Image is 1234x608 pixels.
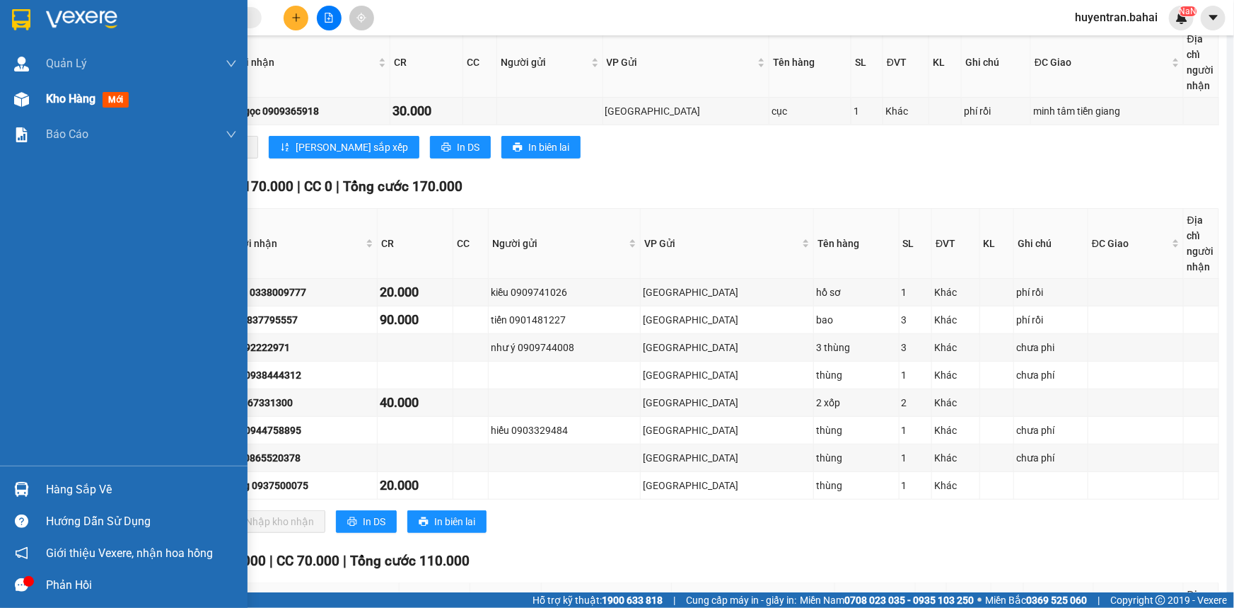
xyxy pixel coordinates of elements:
sup: NaN [1179,6,1197,16]
span: CR 40.000 [203,553,266,569]
span: In biên lai [528,139,569,155]
th: ĐVT [932,209,979,279]
td: Sài Gòn [641,417,814,444]
span: Tổng cước 110.000 [350,553,470,569]
span: ĐC Giao [1092,236,1169,251]
div: Khác [934,312,977,328]
button: sort-ascending[PERSON_NAME] sắp xếp [269,136,419,159]
span: Cung cấp máy in - giấy in: [686,592,796,608]
span: In biên lai [434,514,475,529]
div: hồ sơ [816,285,897,300]
div: tiến 0901481227 [491,312,639,328]
div: [GEOGRAPHIC_DATA] [643,340,811,355]
span: question-circle [15,515,28,528]
th: CC [453,209,489,279]
span: Hỗ trợ kỹ thuật: [532,592,663,608]
span: down [226,129,237,140]
strong: 1900 633 818 [602,595,663,606]
span: | [343,553,347,569]
div: bao [816,312,897,328]
span: | [673,592,675,608]
span: copyright [1156,595,1165,605]
img: logo-vxr [12,9,30,30]
div: thùng [816,367,897,383]
span: Người nhận [221,55,376,70]
div: thùng [816,423,897,438]
div: 1 [902,423,930,438]
span: plus [291,13,301,23]
div: thoa 0944758895 [222,423,374,438]
div: phí rồi [1016,312,1085,328]
button: plus [284,6,308,30]
span: | [269,553,273,569]
span: Miền Nam [800,592,974,608]
button: printerIn DS [430,136,491,159]
span: ⚪️ [977,597,982,603]
div: hiếu 0903329484 [491,423,639,438]
span: printer [441,142,451,154]
div: chưa phi [1016,340,1085,355]
span: Giới thiệu Vexere, nhận hoa hồng [46,544,213,562]
div: Địa chỉ người nhận [1187,212,1215,275]
span: Người nhận [223,236,362,251]
th: Tên hàng [769,28,851,98]
div: chưa phí [1016,423,1085,438]
th: Ghi chú [962,28,1031,98]
span: Người gửi [492,236,627,251]
div: 3 [902,312,930,328]
div: anh ngọc 0909365918 [219,103,388,119]
div: [GEOGRAPHIC_DATA] [643,450,811,466]
div: 1 [902,367,930,383]
div: kiều 0909741026 [491,285,639,300]
div: khang 0937500075 [222,478,374,493]
th: KL [929,28,962,98]
div: 30.000 [133,89,280,109]
div: [GEOGRAPHIC_DATA] [643,285,811,300]
td: Sài Gòn [603,98,770,125]
th: ĐVT [883,28,929,98]
span: CC : [133,93,153,108]
span: printer [513,142,523,154]
span: mới [103,92,129,108]
strong: 0708 023 035 - 0935 103 250 [844,595,974,606]
span: printer [347,517,357,528]
span: Báo cáo [46,125,88,143]
th: CR [378,209,453,279]
div: lâm 0837795557 [222,312,374,328]
div: [GEOGRAPHIC_DATA] [643,478,811,493]
div: Địa chỉ người nhận [1187,31,1215,93]
div: 30.000 [392,101,460,121]
div: 1 [854,103,880,119]
div: chưa phí [1016,367,1085,383]
div: 2 xốp [816,395,897,411]
td: Sài Gòn [641,444,814,472]
span: CR 170.000 [223,178,293,195]
span: message [15,578,28,592]
th: CC [463,28,497,98]
div: Khác [934,423,977,438]
img: solution-icon [14,127,29,142]
span: caret-down [1207,11,1220,24]
span: down [226,58,237,69]
div: [GEOGRAPHIC_DATA] [643,312,811,328]
div: [GEOGRAPHIC_DATA] [135,12,279,44]
img: warehouse-icon [14,57,29,71]
div: cục [772,103,849,119]
div: minh tâm tiền giang [1033,103,1181,119]
div: Khác [934,367,977,383]
span: VP Gửi [607,55,755,70]
div: như ý 0909744008 [491,340,639,355]
span: In DS [457,139,479,155]
div: Cái Mơn [12,12,125,29]
th: SL [900,209,933,279]
span: notification [15,546,28,560]
td: Sài Gòn [641,362,814,389]
th: KL [980,209,1014,279]
button: printerIn biên lai [407,510,487,533]
td: Sài Gòn [641,334,814,362]
div: Khác [934,450,977,466]
td: Sài Gòn [641,306,814,334]
div: 1 [902,478,930,493]
button: caret-down [1201,6,1226,30]
span: printer [419,517,429,528]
